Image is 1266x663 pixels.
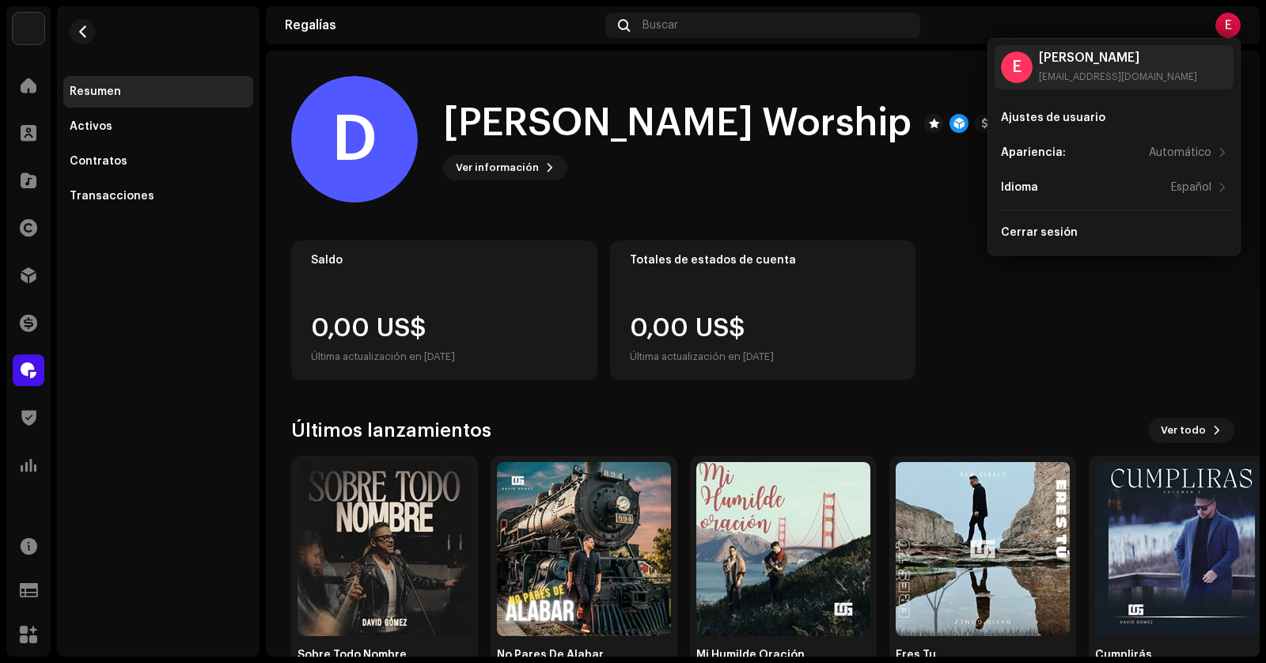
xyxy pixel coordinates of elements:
[696,649,870,661] div: Mi Humilde Oración
[696,462,870,636] img: 87f65d4a-3e83-4bbc-9f45-6c350b0190ba
[63,180,253,212] re-m-nav-item: Transacciones
[1001,226,1078,239] div: Cerrar sesión
[1001,112,1105,124] div: Ajustes de usuario
[1039,70,1197,83] div: [EMAIL_ADDRESS][DOMAIN_NAME]
[630,254,896,267] div: Totales de estados de cuenta
[1148,418,1234,443] button: Ver todo
[63,76,253,108] re-m-nav-item: Resumen
[291,418,491,443] h3: Últimos lanzamientos
[1039,51,1197,64] div: [PERSON_NAME]
[630,347,774,366] div: Última actualización en [DATE]
[995,102,1234,134] re-m-nav-item: Ajustes de usuario
[298,649,472,661] div: Sobre Todo Nombre
[311,347,455,366] div: Última actualización en [DATE]
[63,146,253,177] re-m-nav-item: Contratos
[298,462,472,636] img: 10a8827d-78aa-438c-9861-e4adf75ce261
[456,152,539,184] span: Ver información
[63,111,253,142] re-m-nav-item: Activos
[291,76,418,203] div: D
[1161,415,1206,446] span: Ver todo
[13,13,44,44] img: b0ad06a2-fc67-4620-84db-15bc5929e8a0
[443,155,567,180] button: Ver información
[1001,146,1066,159] div: Apariencia:
[70,120,112,133] div: Activos
[896,462,1070,636] img: e8c17c39-9530-4df7-8d44-c80fbb1494e2
[610,241,916,380] re-o-card-value: Totales de estados de cuenta
[896,649,1070,661] div: Eres Tu
[285,19,599,32] div: Regalías
[497,649,671,661] div: No Pares De Alabar
[497,462,671,636] img: e9085a7e-6944-42b2-9de5-cc061a14c872
[1215,13,1241,38] div: E
[311,254,578,267] div: Saldo
[995,172,1234,203] re-m-nav-item: Idioma
[70,190,154,203] div: Transacciones
[995,217,1234,248] re-m-nav-item: Cerrar sesión
[70,155,127,168] div: Contratos
[995,137,1234,169] re-m-nav-item: Apariencia:
[70,85,121,98] div: Resumen
[1001,51,1033,83] div: E
[1001,181,1038,194] div: Idioma
[291,241,597,380] re-o-card-value: Saldo
[443,98,912,149] h1: [PERSON_NAME] Worship
[1149,146,1211,159] div: Automático
[1171,181,1211,194] div: Español
[642,19,678,32] span: Buscar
